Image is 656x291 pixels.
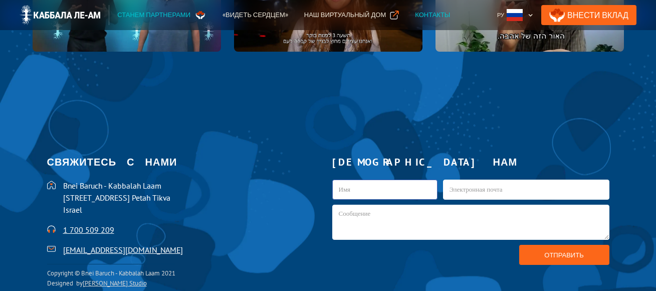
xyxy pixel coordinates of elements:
[63,245,183,255] a: [EMAIL_ADDRESS][DOMAIN_NAME]
[83,279,147,287] a: [PERSON_NAME] Studio
[407,5,458,25] a: Контакты
[63,180,324,216] p: Bnei Baruch - Kabbalah Laam [STREET_ADDRESS] Petah Tikva Israel
[541,5,636,25] a: Внести Вклад
[493,5,537,25] div: Ру
[47,152,324,172] h2: Свяжитесь с нами
[415,10,450,20] div: Контакты
[296,5,407,25] a: Наш виртуальный дом
[497,10,504,20] div: Ру
[47,268,175,278] div: Copyright © Bnei Baruch - Kabbalah Laam 2021
[223,10,288,20] div: «Видеть сердцем»
[443,180,609,200] input: Электронная почта
[332,180,609,265] form: kab1-Russian
[332,180,438,200] input: Имя
[304,10,386,20] div: Наш виртуальный дом
[109,5,214,25] a: Станем партнерами
[63,225,114,235] a: 1 700 509 209
[519,245,609,265] input: Отправить
[332,152,609,172] h2: [DEMOGRAPHIC_DATA] нам
[214,5,296,25] a: «Видеть сердцем»
[117,10,190,20] div: Станем партнерами
[47,278,175,288] div: Designed by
